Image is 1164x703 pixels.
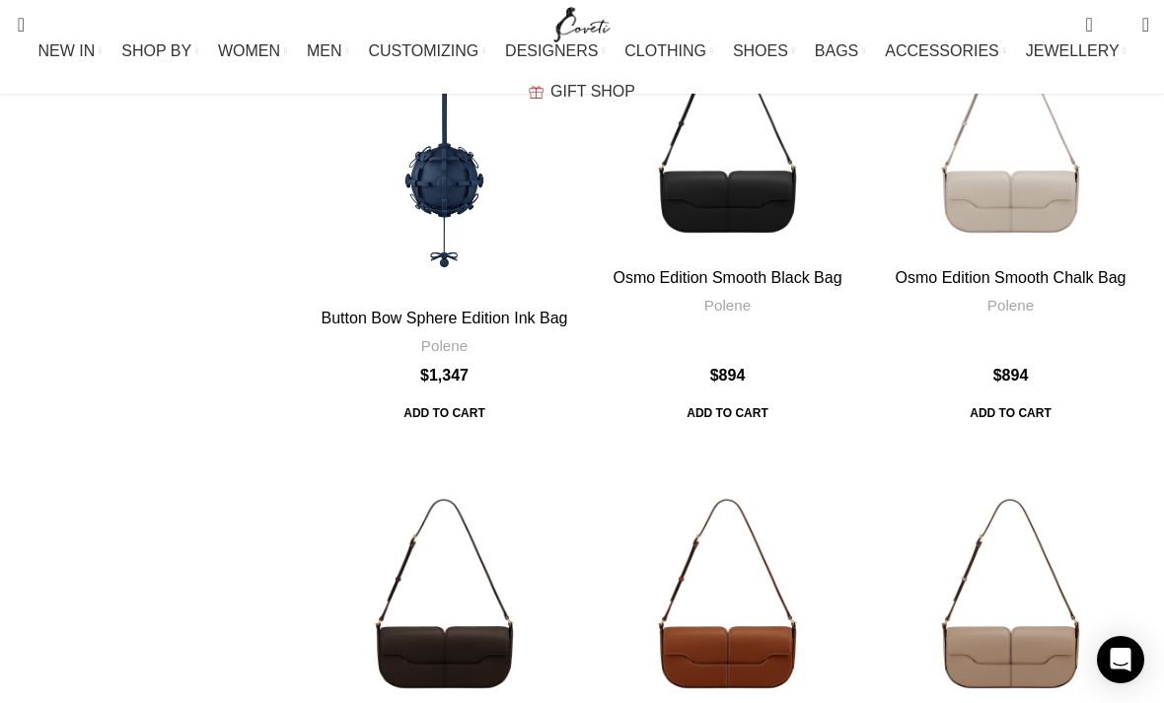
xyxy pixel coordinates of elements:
[368,41,478,60] span: CUSTOMIZING
[390,395,498,431] a: Add to cart: “Button Bow Sphere Edition Ink Bag”
[307,41,342,60] span: MEN
[121,41,191,60] span: SHOP BY
[38,41,96,60] span: NEW IN
[673,395,781,431] a: Add to cart: “Osmo Edition Smooth Black Bag”
[505,32,605,71] a: DESIGNERS
[956,395,1064,431] span: Add to cart
[1087,10,1102,25] span: 0
[710,367,746,384] bdi: 894
[733,32,795,71] a: SHOES
[421,335,468,356] a: Polene
[121,32,198,71] a: SHOP BY
[529,86,544,99] img: GiftBag
[673,395,781,431] span: Add to cart
[5,32,1159,111] div: Main navigation
[218,32,287,71] a: WOMEN
[710,367,719,384] span: $
[885,41,999,60] span: ACCESSORIES
[390,395,498,431] span: Add to cart
[549,15,616,32] a: Site logo
[704,295,751,316] a: Polene
[613,269,841,286] a: Osmo Edition Smooth Black Bag
[5,5,25,44] a: Search
[38,32,103,71] a: NEW IN
[993,367,1029,384] bdi: 894
[368,32,485,71] a: CUSTOMIZING
[420,367,469,384] bdi: 1,347
[896,269,1127,286] a: Osmo Edition Smooth Chalk Bag
[307,32,348,71] a: MEN
[529,72,635,111] a: GIFT SHOP
[1075,5,1102,44] a: 0
[956,395,1064,431] a: Add to cart: “Osmo Edition Smooth Chalk Bag”
[1112,20,1127,35] span: 0
[550,82,635,101] span: GIFT SHOP
[322,310,568,326] a: Button Bow Sphere Edition Ink Bag
[505,41,598,60] span: DESIGNERS
[815,41,858,60] span: BAGS
[1026,41,1120,60] span: JEWELLERY
[885,32,1006,71] a: ACCESSORIES
[624,32,713,71] a: CLOTHING
[815,32,865,71] a: BAGS
[993,367,1002,384] span: $
[987,295,1034,316] a: Polene
[218,41,280,60] span: WOMEN
[624,41,706,60] span: CLOTHING
[420,367,429,384] span: $
[1026,32,1127,71] a: JEWELLERY
[733,41,788,60] span: SHOES
[1097,636,1144,683] div: Open Intercom Messenger
[1108,5,1128,44] div: My Wishlist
